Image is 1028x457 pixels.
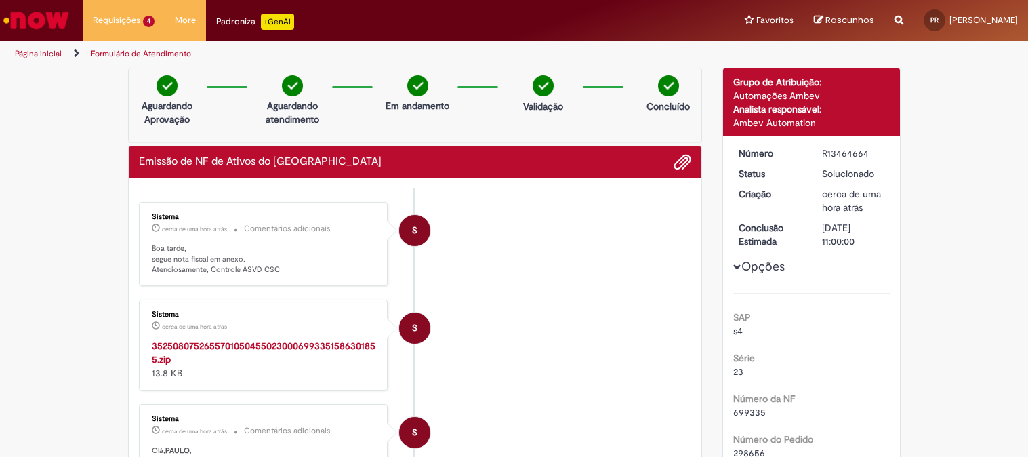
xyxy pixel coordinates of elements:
[733,89,890,102] div: Automações Ambev
[733,311,751,323] b: SAP
[1,7,71,34] img: ServiceNow
[152,311,377,319] div: Sistema
[162,225,227,233] span: cerca de uma hora atrás
[825,14,874,26] span: Rascunhos
[949,14,1018,26] span: [PERSON_NAME]
[733,393,795,405] b: Número da NF
[143,16,155,27] span: 4
[152,213,377,221] div: Sistema
[646,100,690,113] p: Concluído
[386,99,449,113] p: Em andamento
[162,225,227,233] time: 30/08/2025 10:02:24
[733,406,766,418] span: 699335
[756,14,794,27] span: Favoritos
[134,99,200,126] p: Aguardando Aprovação
[162,427,227,435] time: 30/08/2025 10:02:22
[261,14,294,30] p: +GenAi
[733,352,755,364] b: Série
[822,167,885,180] div: Solucionado
[399,313,430,344] div: Sistema
[822,146,885,160] div: R13464664
[216,14,294,30] div: Padroniza
[152,340,375,365] a: 35250807526557010504550230006993351586301855.zip
[822,188,881,214] time: 30/08/2025 09:22:34
[407,75,428,96] img: check-circle-green.png
[523,100,563,113] p: Validação
[674,153,691,171] button: Adicionar anexos
[533,75,554,96] img: check-circle-green.png
[733,325,743,337] span: s4
[162,323,227,331] time: 30/08/2025 10:02:24
[822,221,885,248] div: [DATE] 11:00:00
[162,323,227,331] span: cerca de uma hora atrás
[244,425,331,437] small: Comentários adicionais
[165,445,190,456] b: PAULO
[260,99,325,126] p: Aguardando atendimento
[658,75,679,96] img: check-circle-green.png
[152,243,377,275] p: Boa tarde, segue nota fiscal em anexo. Atenciosamente, Controle ASVD CSC
[399,215,430,246] div: System
[733,116,890,130] div: Ambev Automation
[282,75,303,96] img: check-circle-green.png
[728,221,812,248] dt: Conclusão Estimada
[822,188,881,214] span: cerca de uma hora atrás
[412,312,417,344] span: S
[139,156,382,168] h2: Emissão de NF de Ativos do ASVD Histórico de tíquete
[162,427,227,435] span: cerca de uma hora atrás
[728,146,812,160] dt: Número
[733,433,813,445] b: Número do Pedido
[733,365,743,378] span: 23
[412,214,417,247] span: S
[822,187,885,214] div: 30/08/2025 09:22:34
[412,416,417,449] span: S
[728,167,812,180] dt: Status
[814,14,874,27] a: Rascunhos
[15,48,62,59] a: Página inicial
[399,417,430,448] div: System
[157,75,178,96] img: check-circle-green.png
[152,415,377,423] div: Sistema
[930,16,939,24] span: PR
[91,48,191,59] a: Formulário de Atendimento
[733,102,890,116] div: Analista responsável:
[728,187,812,201] dt: Criação
[10,41,675,66] ul: Trilhas de página
[733,75,890,89] div: Grupo de Atribuição:
[244,223,331,235] small: Comentários adicionais
[152,339,377,380] div: 13.8 KB
[175,14,196,27] span: More
[93,14,140,27] span: Requisições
